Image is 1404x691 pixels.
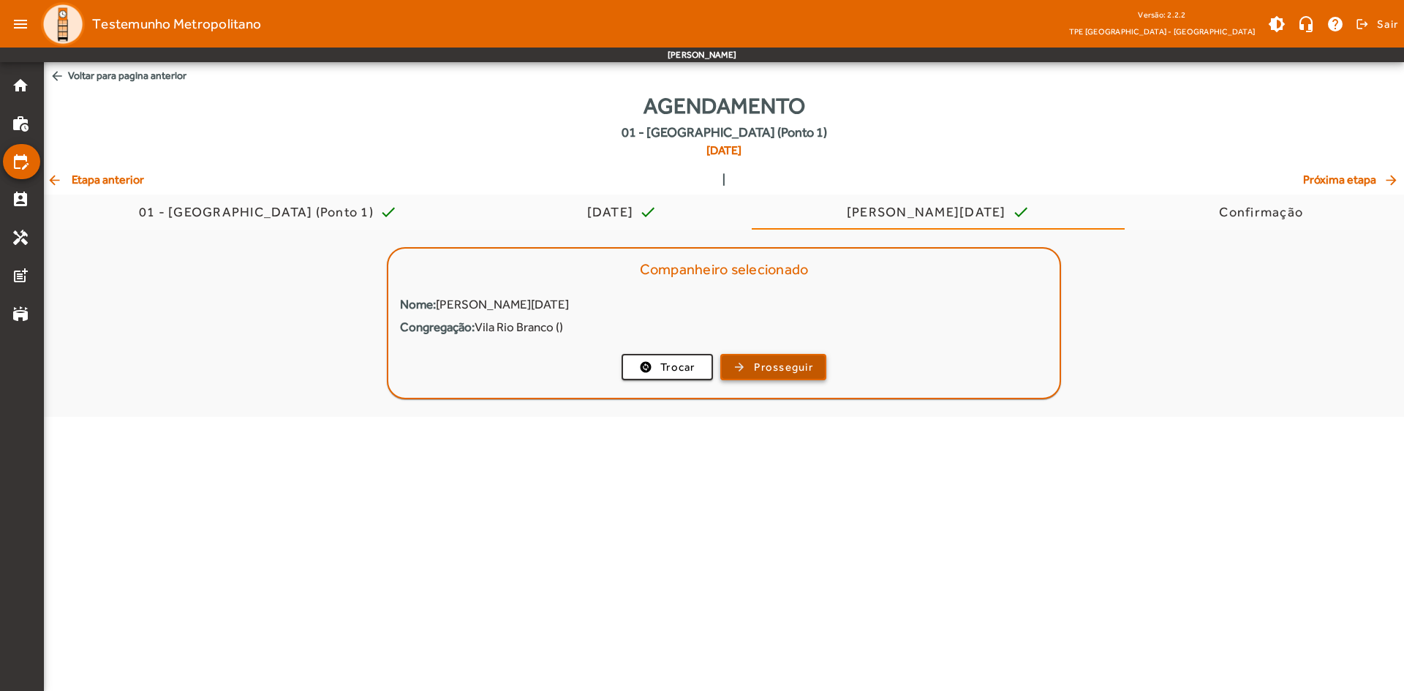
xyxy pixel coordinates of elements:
[1354,13,1398,35] button: Sair
[622,354,713,380] button: Trocar
[847,205,1012,219] div: [PERSON_NAME][DATE]
[436,297,569,311] span: [PERSON_NAME][DATE]
[1012,203,1030,221] mat-icon: check
[47,173,64,187] mat-icon: arrow_back
[12,77,29,94] mat-icon: home
[1069,6,1255,24] div: Versão: 2.2.2
[400,320,475,334] strong: Congregação:
[12,267,29,284] mat-icon: post_add
[475,320,563,334] span: Vila Rio Branco ()
[35,2,261,46] a: Testemunho Metropolitano
[1069,24,1255,39] span: TPE [GEOGRAPHIC_DATA] - [GEOGRAPHIC_DATA]
[587,205,640,219] div: [DATE]
[622,122,827,142] span: 01 - [GEOGRAPHIC_DATA] (Ponto 1)
[41,2,85,46] img: Logo TPE
[1377,12,1398,36] span: Sair
[12,153,29,170] mat-icon: edit_calendar
[50,69,64,83] mat-icon: arrow_back
[44,62,1404,89] span: Voltar para pagina anterior
[6,10,35,39] mat-icon: menu
[380,203,397,221] mat-icon: check
[92,12,261,36] span: Testemunho Metropolitano
[640,260,809,278] h5: Companheiro selecionado
[722,171,725,189] span: |
[660,359,695,376] span: Trocar
[47,171,144,189] span: Etapa anterior
[12,115,29,132] mat-icon: work_history
[400,297,436,311] strong: Nome:
[1219,205,1309,219] div: Confirmação
[720,354,826,380] button: Prosseguir
[12,191,29,208] mat-icon: perm_contact_calendar
[643,89,805,122] span: Agendamento
[139,205,380,219] div: 01 - [GEOGRAPHIC_DATA] (Ponto 1)
[12,305,29,322] mat-icon: stadium
[1384,173,1401,187] mat-icon: arrow_forward
[12,229,29,246] mat-icon: handyman
[754,359,813,376] span: Prosseguir
[1303,171,1401,189] span: Próxima etapa
[622,142,827,159] span: [DATE]
[639,203,657,221] mat-icon: check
